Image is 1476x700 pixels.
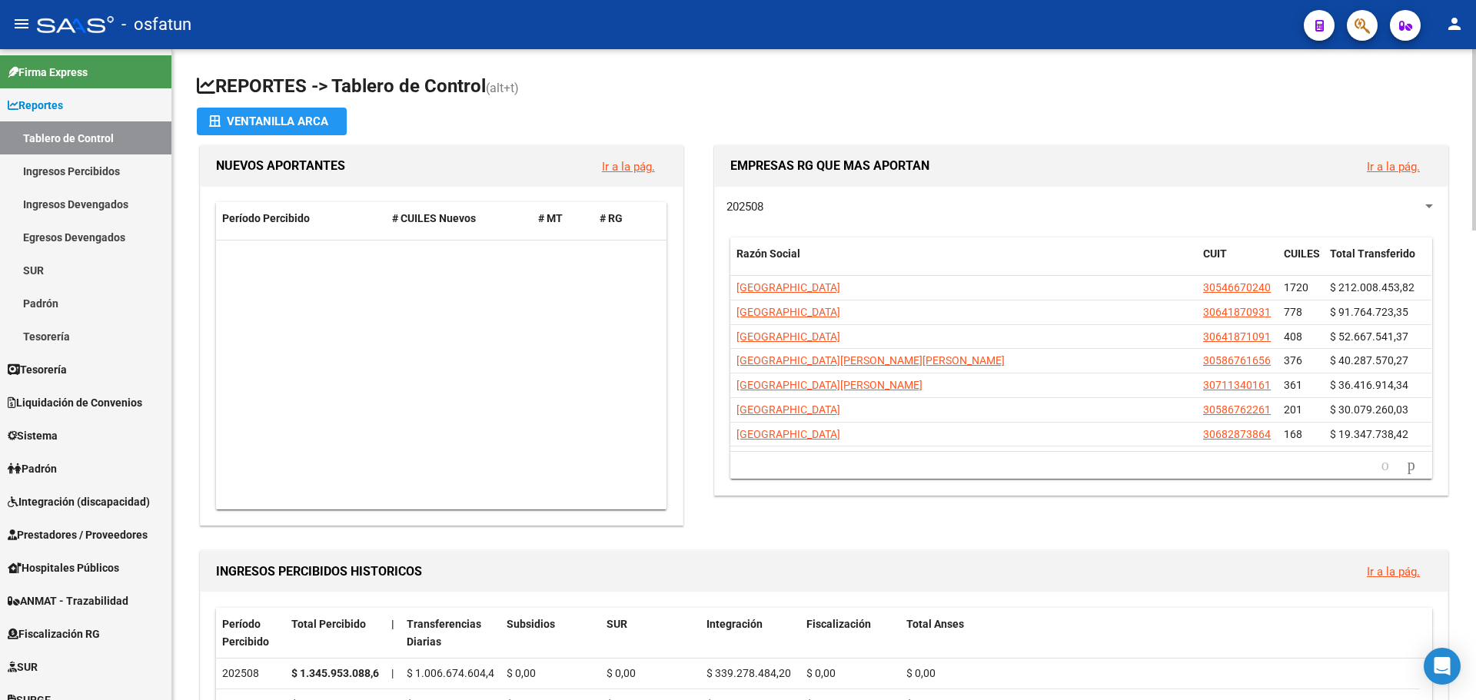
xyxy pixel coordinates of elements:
[730,237,1197,288] datatable-header-cell: Razón Social
[8,493,150,510] span: Integración (discapacidad)
[391,667,394,679] span: |
[222,618,269,648] span: Período Percibido
[736,281,840,294] span: [GEOGRAPHIC_DATA]
[386,202,533,235] datatable-header-cell: # CUILES Nuevos
[197,74,1451,101] h1: REPORTES -> Tablero de Control
[736,354,1005,367] span: [GEOGRAPHIC_DATA][PERSON_NAME][PERSON_NAME]
[8,460,57,477] span: Padrón
[906,667,936,679] span: $ 0,00
[1203,306,1271,318] span: 30641870931
[507,667,536,679] span: $ 0,00
[222,665,279,682] div: 202508
[291,667,385,679] strong: $ 1.345.953.088,69
[1284,306,1302,318] span: 778
[1203,354,1271,367] span: 30586761656
[1284,354,1302,367] span: 376
[736,428,840,440] span: [GEOGRAPHIC_DATA]
[1284,247,1320,260] span: CUILES
[222,212,310,224] span: Período Percibido
[8,625,100,642] span: Fiscalización RG
[1324,237,1431,288] datatable-header-cell: Total Transferido
[8,559,119,576] span: Hospitales Públicos
[736,330,840,343] span: [GEOGRAPHIC_DATA]
[407,667,500,679] span: $ 1.006.674.604,49
[500,608,600,659] datatable-header-cell: Subsidios
[602,160,655,174] a: Ir a la pág.
[1284,428,1302,440] span: 168
[1284,403,1302,416] span: 201
[1284,330,1302,343] span: 408
[216,608,285,659] datatable-header-cell: Período Percibido
[12,15,31,33] mat-icon: menu
[607,667,636,679] span: $ 0,00
[1330,247,1415,260] span: Total Transferido
[8,659,38,675] span: SUR
[706,618,763,630] span: Integración
[1424,648,1461,685] div: Open Intercom Messenger
[1375,457,1396,474] a: go to previous page
[700,608,800,659] datatable-header-cell: Integración
[736,403,840,416] span: [GEOGRAPHIC_DATA]
[8,361,67,378] span: Tesorería
[8,97,63,114] span: Reportes
[600,608,700,659] datatable-header-cell: SUR
[392,212,476,224] span: # CUILES Nuevos
[486,81,519,95] span: (alt+t)
[706,667,791,679] span: $ 339.278.484,20
[1367,565,1420,579] a: Ir a la pág.
[1203,428,1271,440] span: 30682873864
[538,212,563,224] span: # MT
[1284,379,1302,391] span: 361
[401,608,500,659] datatable-header-cell: Transferencias Diarias
[507,618,555,630] span: Subsidios
[1401,457,1422,474] a: go to next page
[1330,428,1408,440] span: $ 19.347.738,42
[216,202,386,235] datatable-header-cell: Período Percibido
[593,202,655,235] datatable-header-cell: # RG
[216,564,422,579] span: INGRESOS PERCIBIDOS HISTORICOS
[1278,237,1324,288] datatable-header-cell: CUILES
[1330,354,1408,367] span: $ 40.287.570,27
[1203,403,1271,416] span: 30586762261
[1330,379,1408,391] span: $ 36.416.914,34
[8,427,58,444] span: Sistema
[1330,306,1408,318] span: $ 91.764.723,35
[197,108,347,135] button: Ventanilla ARCA
[1203,330,1271,343] span: 30641871091
[1284,281,1308,294] span: 1720
[806,667,836,679] span: $ 0,00
[1330,281,1414,294] span: $ 212.008.453,82
[906,618,964,630] span: Total Anses
[1445,15,1464,33] mat-icon: person
[607,618,627,630] span: SUR
[216,158,345,173] span: NUEVOS APORTANTES
[736,379,922,391] span: [GEOGRAPHIC_DATA][PERSON_NAME]
[209,108,334,135] div: Ventanilla ARCA
[121,8,191,41] span: - osfatun
[1203,247,1227,260] span: CUIT
[291,618,366,630] span: Total Percibido
[1330,403,1408,416] span: $ 30.079.260,03
[407,618,481,648] span: Transferencias Diarias
[806,618,871,630] span: Fiscalización
[1355,557,1432,586] button: Ir a la pág.
[600,212,623,224] span: # RG
[726,200,763,214] span: 202508
[8,592,128,609] span: ANMAT - Trazabilidad
[285,608,385,659] datatable-header-cell: Total Percibido
[590,152,667,181] button: Ir a la pág.
[736,306,840,318] span: [GEOGRAPHIC_DATA]
[8,394,142,411] span: Liquidación de Convenios
[1355,152,1432,181] button: Ir a la pág.
[1330,330,1408,343] span: $ 52.667.541,37
[1203,379,1271,391] span: 30711340161
[532,202,593,235] datatable-header-cell: # MT
[736,247,800,260] span: Razón Social
[385,608,401,659] datatable-header-cell: |
[800,608,900,659] datatable-header-cell: Fiscalización
[1197,237,1278,288] datatable-header-cell: CUIT
[8,64,88,81] span: Firma Express
[8,526,148,543] span: Prestadores / Proveedores
[730,158,929,173] span: EMPRESAS RG QUE MAS APORTAN
[1203,281,1271,294] span: 30546670240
